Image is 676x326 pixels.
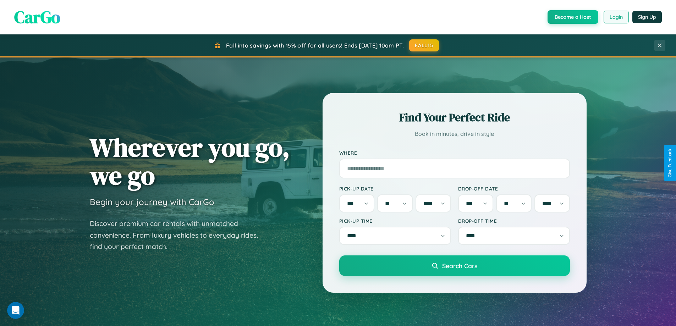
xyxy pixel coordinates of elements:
h2: Find Your Perfect Ride [339,110,570,125]
span: CarGo [14,5,60,29]
iframe: Intercom live chat [7,302,24,319]
h1: Wherever you go, we go [90,133,290,189]
button: Login [604,11,629,23]
label: Pick-up Date [339,186,451,192]
label: Drop-off Date [458,186,570,192]
p: Discover premium car rentals with unmatched convenience. From luxury vehicles to everyday rides, ... [90,218,267,253]
label: Drop-off Time [458,218,570,224]
h3: Begin your journey with CarGo [90,197,214,207]
span: Search Cars [442,262,477,270]
button: Become a Host [548,10,598,24]
div: Give Feedback [667,149,672,177]
span: Fall into savings with 15% off for all users! Ends [DATE] 10am PT. [226,42,404,49]
label: Where [339,150,570,156]
label: Pick-up Time [339,218,451,224]
button: Search Cars [339,255,570,276]
button: Sign Up [632,11,662,23]
button: FALL15 [409,39,439,51]
p: Book in minutes, drive in style [339,129,570,139]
